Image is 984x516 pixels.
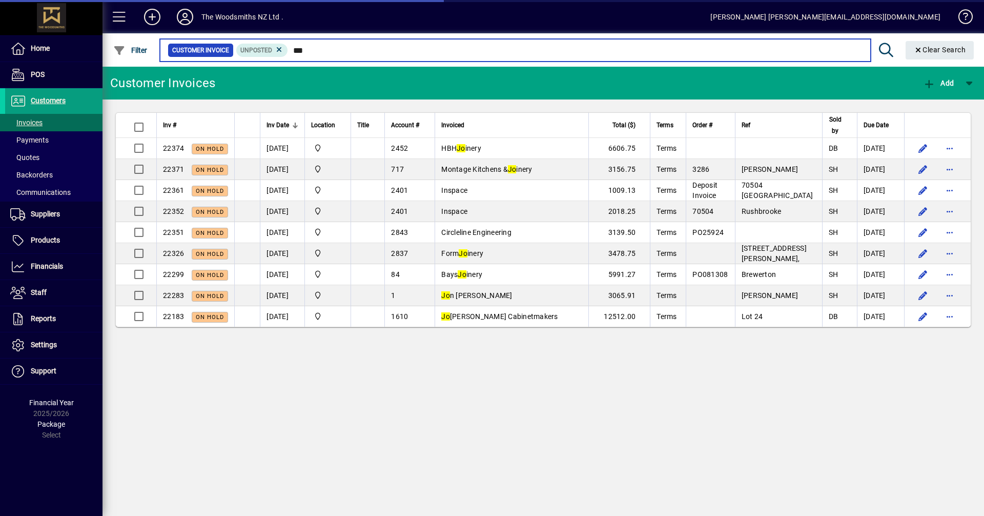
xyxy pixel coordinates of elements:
[941,266,958,283] button: More options
[857,159,904,180] td: [DATE]
[311,311,344,322] span: The Woodsmiths
[742,120,816,131] div: Ref
[742,244,807,263] span: [STREET_ADDRESS][PERSON_NAME],
[266,120,289,131] span: Inv Date
[588,222,650,243] td: 3139.50
[391,228,408,236] span: 2843
[260,285,304,306] td: [DATE]
[829,249,838,257] span: SH
[260,159,304,180] td: [DATE]
[829,312,838,321] span: DB
[441,207,467,215] span: Inspace
[5,166,102,184] a: Backorders
[915,182,931,199] button: Edit
[915,161,931,177] button: Edit
[915,140,931,156] button: Edit
[311,164,344,175] span: The Woodsmiths
[829,270,838,279] span: SH
[612,120,635,131] span: Total ($)
[5,202,102,227] a: Suppliers
[391,186,408,194] span: 2401
[941,308,958,325] button: More options
[311,227,344,238] span: The Woodsmiths
[113,46,148,54] span: Filter
[441,312,558,321] span: [PERSON_NAME] Cabinetmakers
[657,312,676,321] span: Terms
[941,182,958,199] button: More options
[588,201,650,222] td: 2018.25
[311,120,344,131] div: Location
[941,161,958,177] button: More options
[5,228,102,253] a: Products
[857,306,904,327] td: [DATE]
[391,249,408,257] span: 2837
[196,272,224,279] span: On hold
[941,224,958,241] button: More options
[260,264,304,285] td: [DATE]
[260,306,304,327] td: [DATE]
[829,228,838,236] span: SH
[391,207,408,215] span: 2401
[5,359,102,384] a: Support
[742,120,750,131] span: Ref
[441,270,482,279] span: Bays inery
[5,62,102,88] a: POS
[260,243,304,264] td: [DATE]
[260,180,304,201] td: [DATE]
[240,47,272,54] span: Unposted
[692,165,709,173] span: 3286
[829,114,851,136] div: Sold by
[29,399,74,407] span: Financial Year
[5,332,102,358] a: Settings
[5,131,102,149] a: Payments
[941,140,958,156] button: More options
[391,165,404,173] span: 717
[163,120,176,131] span: Inv #
[441,291,450,300] em: Jo
[5,306,102,332] a: Reports
[37,420,65,428] span: Package
[864,120,889,131] span: Due Date
[172,45,229,55] span: Customer Invoice
[31,367,56,375] span: Support
[657,186,676,194] span: Terms
[692,228,724,236] span: PO25924
[196,188,224,194] span: On hold
[441,228,511,236] span: Circleline Engineering
[710,9,940,25] div: [PERSON_NAME] [PERSON_NAME][EMAIL_ADDRESS][DOMAIN_NAME]
[391,312,408,321] span: 1610
[857,201,904,222] td: [DATE]
[201,9,283,25] div: The Woodsmiths NZ Ltd .
[864,120,898,131] div: Due Date
[458,270,466,279] em: Jo
[163,165,184,173] span: 22371
[31,341,57,349] span: Settings
[657,291,676,300] span: Terms
[857,222,904,243] td: [DATE]
[391,291,395,300] span: 1
[10,171,53,179] span: Backorders
[915,266,931,283] button: Edit
[742,270,776,279] span: Brewerton
[163,186,184,194] span: 22361
[196,230,224,236] span: On hold
[5,184,102,201] a: Communications
[588,264,650,285] td: 5991.27
[311,206,344,217] span: The Woodsmiths
[5,280,102,306] a: Staff
[595,120,645,131] div: Total ($)
[391,120,428,131] div: Account #
[196,167,224,173] span: On hold
[196,209,224,215] span: On hold
[163,228,184,236] span: 22351
[111,41,150,59] button: Filter
[31,96,66,105] span: Customers
[857,180,904,201] td: [DATE]
[588,159,650,180] td: 3156.75
[311,120,335,131] span: Location
[311,185,344,196] span: The Woodsmiths
[941,203,958,220] button: More options
[588,243,650,264] td: 3478.75
[441,120,582,131] div: Invoiced
[459,249,467,257] em: Jo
